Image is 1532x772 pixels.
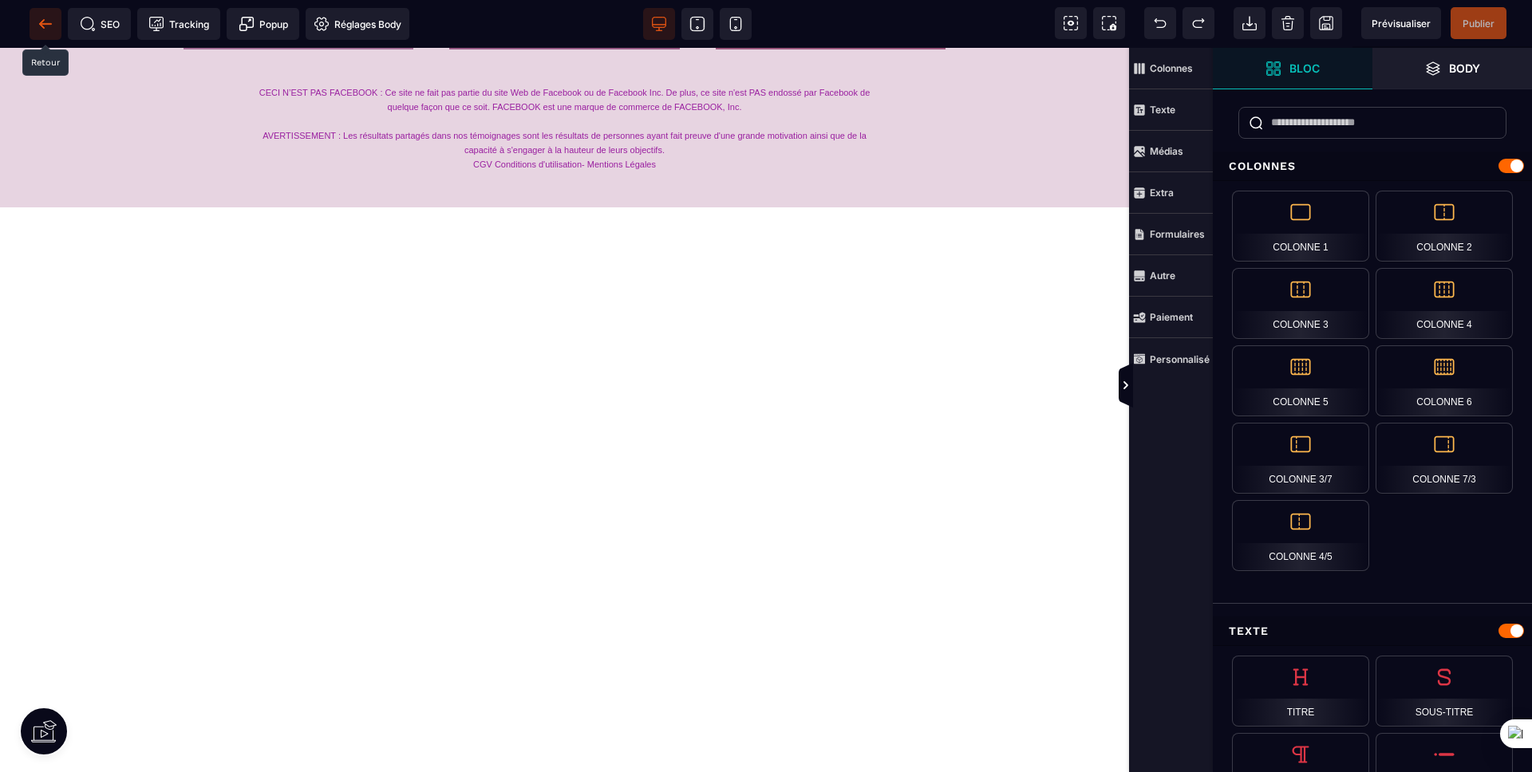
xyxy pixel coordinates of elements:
span: SEO [80,16,120,32]
div: Sous-titre [1376,656,1513,727]
strong: Extra [1150,187,1174,199]
div: Titre [1232,656,1369,727]
span: Ouvrir les calques [1372,48,1532,89]
span: Publier [1463,18,1494,30]
strong: Personnalisé [1150,353,1210,365]
strong: Médias [1150,145,1183,157]
span: Rétablir [1183,7,1214,39]
span: Nettoyage [1272,7,1304,39]
span: Formulaires [1129,214,1213,255]
span: Voir mobile [720,8,752,40]
span: Capture d'écran [1093,7,1125,39]
strong: Paiement [1150,311,1193,323]
span: Médias [1129,131,1213,172]
div: Colonne 4 [1376,268,1513,339]
strong: Texte [1150,104,1175,116]
span: Autre [1129,255,1213,297]
div: Colonne 4/5 [1232,500,1369,571]
span: Prévisualiser [1372,18,1431,30]
strong: Bloc [1289,62,1320,74]
span: Ouvrir les blocs [1213,48,1372,89]
span: Importer [1234,7,1265,39]
span: Afficher les vues [1213,362,1229,410]
strong: Autre [1150,270,1175,282]
span: Paiement [1129,297,1213,338]
text: CECI N’EST PAS FACEBOOK : Ce site ne fait pas partie du site Web de Facebook ou de Facebook Inc. ... [251,33,878,128]
span: Code de suivi [137,8,220,40]
strong: Formulaires [1150,228,1205,240]
div: Colonnes [1213,152,1532,181]
span: Voir tablette [681,8,713,40]
span: Enregistrer le contenu [1451,7,1506,39]
strong: Colonnes [1150,62,1193,74]
span: Personnalisé [1129,338,1213,380]
div: Colonne 3/7 [1232,423,1369,494]
strong: Body [1449,62,1480,74]
div: Colonne 2 [1376,191,1513,262]
span: Tracking [148,16,209,32]
span: Colonnes [1129,48,1213,89]
span: Popup [239,16,288,32]
div: Colonne 7/3 [1376,423,1513,494]
span: Créer une alerte modale [227,8,299,40]
span: Favicon [306,8,409,40]
div: Colonne 6 [1376,345,1513,416]
span: Réglages Body [314,16,401,32]
span: Voir bureau [643,8,675,40]
span: Métadata SEO [68,8,131,40]
span: Enregistrer [1310,7,1342,39]
a: CGV Conditions d'utilisation [473,112,582,121]
span: Extra [1129,172,1213,214]
div: Colonne 3 [1232,268,1369,339]
div: Colonne 5 [1232,345,1369,416]
span: Texte [1129,89,1213,131]
div: Colonne 1 [1232,191,1369,262]
span: Voir les composants [1055,7,1087,39]
div: Texte [1213,616,1532,646]
span: Défaire [1144,7,1176,39]
span: Retour [30,8,61,40]
span: Aperçu [1361,7,1441,39]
